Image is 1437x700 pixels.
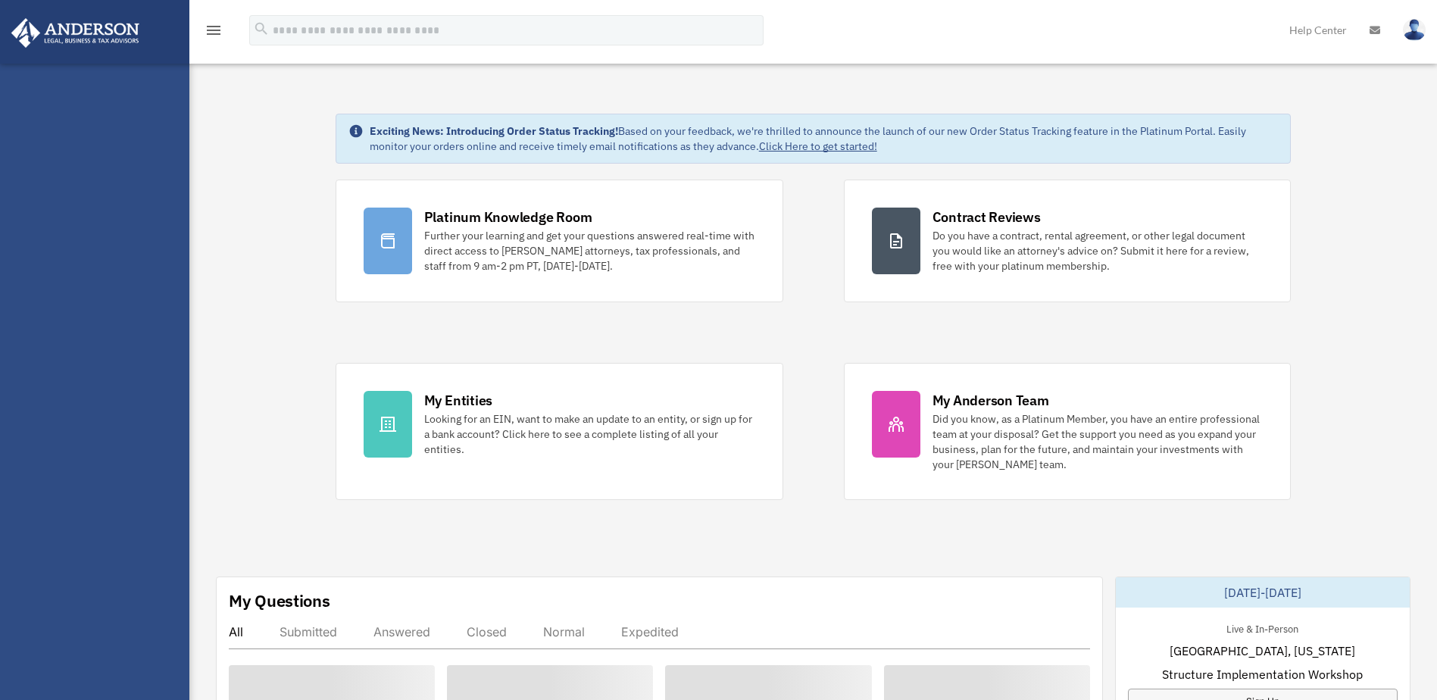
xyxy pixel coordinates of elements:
[467,624,507,639] div: Closed
[543,624,585,639] div: Normal
[844,363,1292,500] a: My Anderson Team Did you know, as a Platinum Member, you have an entire professional team at your...
[205,27,223,39] a: menu
[205,21,223,39] i: menu
[424,411,755,457] div: Looking for an EIN, want to make an update to an entity, or sign up for a bank account? Click her...
[229,589,330,612] div: My Questions
[932,411,1264,472] div: Did you know, as a Platinum Member, you have an entire professional team at your disposal? Get th...
[424,208,592,227] div: Platinum Knowledge Room
[932,391,1049,410] div: My Anderson Team
[932,228,1264,273] div: Do you have a contract, rental agreement, or other legal document you would like an attorney's ad...
[1162,665,1363,683] span: Structure Implementation Workshop
[1116,577,1410,608] div: [DATE]-[DATE]
[621,624,679,639] div: Expedited
[336,180,783,302] a: Platinum Knowledge Room Further your learning and get your questions answered real-time with dire...
[759,139,877,153] a: Click Here to get started!
[373,624,430,639] div: Answered
[1170,642,1355,660] span: [GEOGRAPHIC_DATA], [US_STATE]
[370,124,618,138] strong: Exciting News: Introducing Order Status Tracking!
[424,391,492,410] div: My Entities
[336,363,783,500] a: My Entities Looking for an EIN, want to make an update to an entity, or sign up for a bank accoun...
[424,228,755,273] div: Further your learning and get your questions answered real-time with direct access to [PERSON_NAM...
[1214,620,1310,636] div: Live & In-Person
[229,624,243,639] div: All
[370,123,1279,154] div: Based on your feedback, we're thrilled to announce the launch of our new Order Status Tracking fe...
[1403,19,1426,41] img: User Pic
[844,180,1292,302] a: Contract Reviews Do you have a contract, rental agreement, or other legal document you would like...
[280,624,337,639] div: Submitted
[932,208,1041,227] div: Contract Reviews
[7,18,144,48] img: Anderson Advisors Platinum Portal
[253,20,270,37] i: search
